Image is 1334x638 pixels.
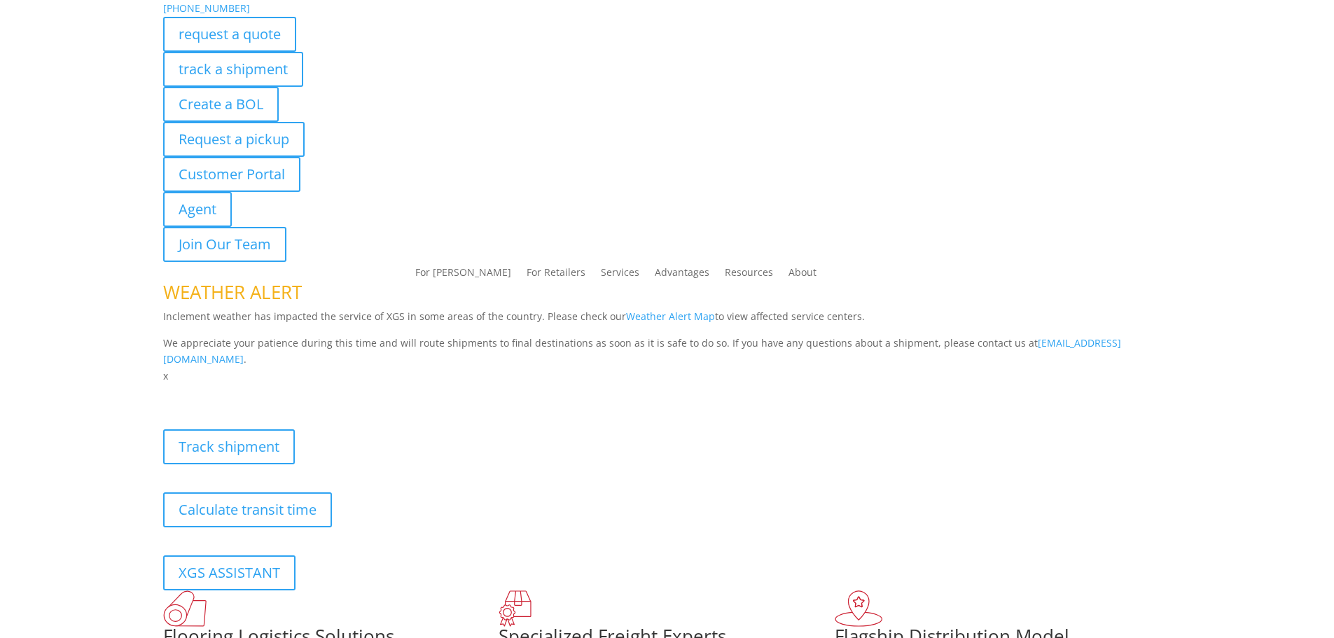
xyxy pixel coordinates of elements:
a: Advantages [655,268,709,283]
a: XGS ASSISTANT [163,555,296,590]
a: Resources [725,268,773,283]
a: track a shipment [163,52,303,87]
span: WEATHER ALERT [163,279,302,305]
a: Customer Portal [163,157,300,192]
a: Join Our Team [163,227,286,262]
a: Services [601,268,639,283]
a: For [PERSON_NAME] [415,268,511,283]
p: We appreciate your patience during this time and will route shipments to final destinations as so... [163,335,1172,368]
a: Weather Alert Map [626,310,715,323]
a: [PHONE_NUMBER] [163,1,250,15]
a: Calculate transit time [163,492,332,527]
a: request a quote [163,17,296,52]
a: Agent [163,192,232,227]
a: Track shipment [163,429,295,464]
p: Inclement weather has impacted the service of XGS in some areas of the country. Please check our ... [163,308,1172,335]
a: Create a BOL [163,87,279,122]
p: x [163,368,1172,384]
a: Request a pickup [163,122,305,157]
a: About [788,268,817,283]
a: For Retailers [527,268,585,283]
img: xgs-icon-total-supply-chain-intelligence-red [163,590,207,627]
b: Visibility, transparency, and control for your entire supply chain. [163,387,475,400]
img: xgs-icon-focused-on-flooring-red [499,590,531,627]
img: xgs-icon-flagship-distribution-model-red [835,590,883,627]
